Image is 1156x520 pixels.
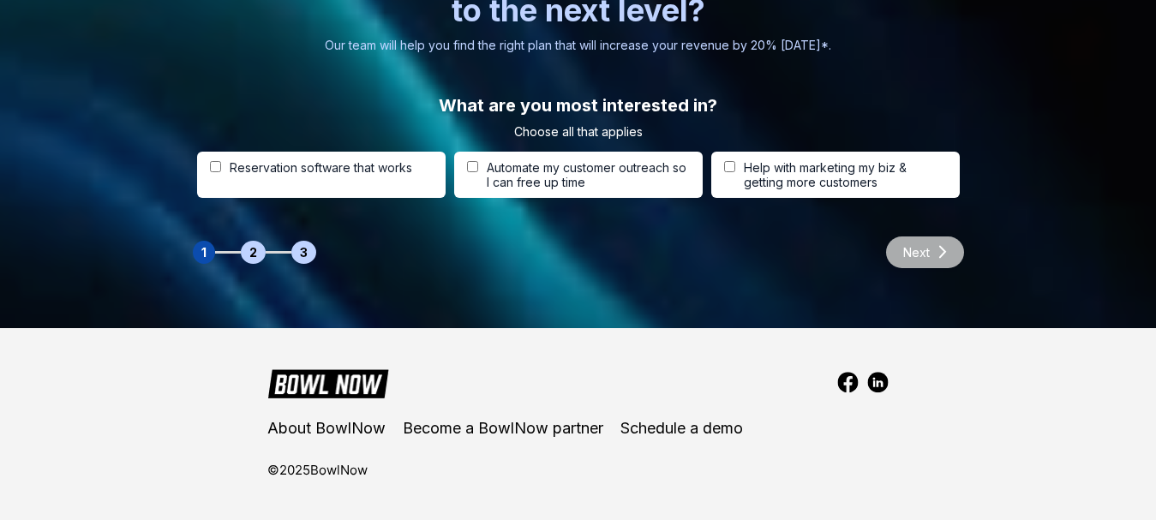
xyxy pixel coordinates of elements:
[514,124,643,139] span: Choose all that applies
[230,160,412,175] span: Reservation software that works
[267,420,386,437] a: About BowlNow
[193,241,215,264] div: 1
[744,160,947,189] span: Help with marketing my biz & getting more customers
[325,38,831,52] span: Our team will help you find the right plan that will increase your revenue by 20% [DATE]*.
[439,95,717,116] span: What are you most interested in?
[403,420,603,437] a: Become a BowlNow partner
[267,367,389,398] img: BowlNow Logo
[241,241,266,264] div: 2
[837,372,859,393] img: facebook
[267,458,368,481] div: © 2025 BowlNow
[487,160,690,189] span: Automate my customer outreach so I can free up time
[620,420,743,437] a: Schedule a demo
[867,372,889,393] img: linkedin
[291,241,316,264] div: 3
